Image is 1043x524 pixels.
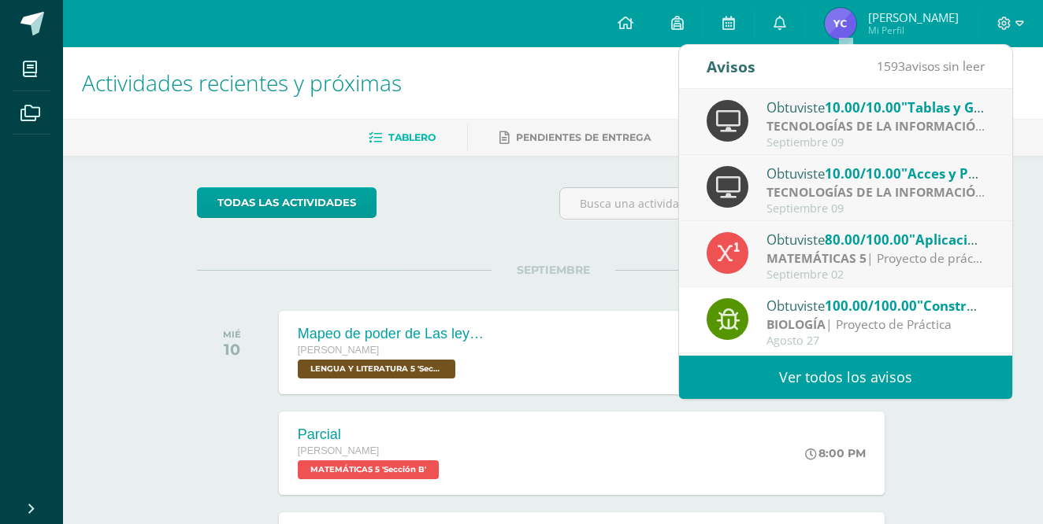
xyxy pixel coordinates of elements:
span: Tablero [388,131,436,143]
span: Actividades recientes y próximas [82,68,402,98]
span: [PERSON_NAME] [868,9,959,25]
span: [PERSON_NAME] [298,345,380,356]
span: MATEMÁTICAS 5 'Sección B' [298,460,439,479]
span: 10.00/10.00 [825,164,901,183]
div: | Proyecto de práctica [766,249,985,268]
span: 10.00/10.00 [825,98,901,116]
a: Tablero [369,125,436,150]
div: 10 [223,340,241,359]
input: Busca una actividad próxima aquí... [560,188,909,219]
span: LENGUA Y LITERATURA 5 'Sección B' [298,360,455,378]
div: | Proyectos de Práctica [766,183,985,201]
img: 3c67571ce50f9dae07b8b8342f80844c.png [825,8,856,39]
div: Mapeo de poder de Las leyes de [PERSON_NAME] y su resistencia. [298,326,487,342]
div: | Proyectos de Dominio [766,117,985,135]
span: [PERSON_NAME] [298,445,380,456]
div: Obtuviste en [766,163,985,183]
div: Septiembre 02 [766,268,985,282]
div: Obtuviste en [766,229,985,249]
a: todas las Actividades [197,187,377,218]
span: SEPTIEMBRE [492,263,615,277]
span: avisos sin leer [877,57,985,75]
div: Septiembre 09 [766,136,985,149]
div: Obtuviste en [766,97,985,117]
div: Parcial [298,426,443,443]
a: Ver todos los avisos [679,356,1012,399]
div: Septiembre 09 [766,202,985,216]
a: Pendientes de entrega [499,125,651,150]
div: Avisos [707,45,755,88]
div: Obtuviste en [766,295,985,316]
span: 100.00/100.00 [825,297,917,315]
div: Agosto 27 [766,334,985,348]
span: 80.00/100.00 [825,231,909,249]
span: 1593 [877,57,905,75]
span: Pendientes de entrega [516,131,651,143]
strong: BIOLOGÍA [766,316,826,333]
div: | Proyecto de Práctica [766,316,985,334]
div: MIÉ [223,329,241,340]
span: Mi Perfil [868,24,959,37]
div: 8:00 PM [805,446,866,460]
strong: MATEMÁTICAS 5 [766,249,867,267]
